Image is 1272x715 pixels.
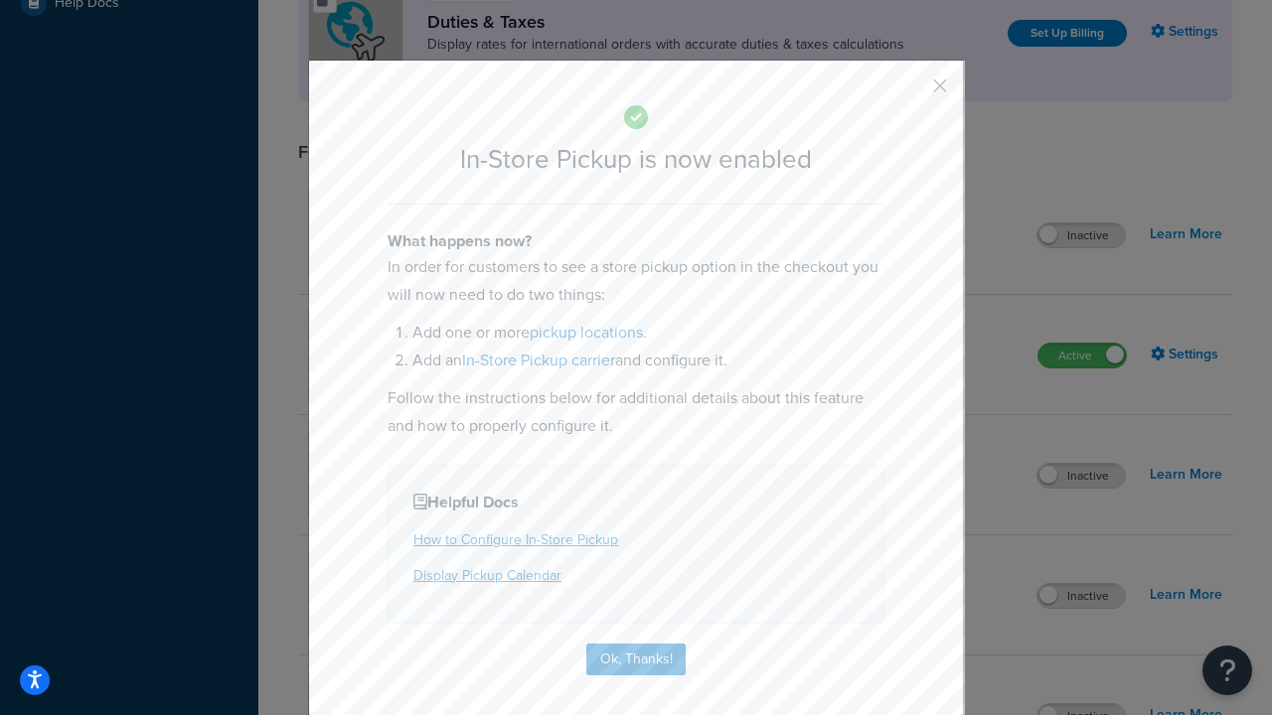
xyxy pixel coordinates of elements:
li: Add an and configure it. [412,347,884,374]
p: In order for customers to see a store pickup option in the checkout you will now need to do two t... [388,253,884,309]
li: Add one or more . [412,319,884,347]
h4: Helpful Docs [413,491,859,514]
h4: What happens now? [388,229,884,253]
button: Ok, Thanks! [586,643,686,675]
h2: In-Store Pickup is now enabled [388,145,884,174]
a: How to Configure In-Store Pickup [413,529,618,550]
p: Follow the instructions below for additional details about this feature and how to properly confi... [388,384,884,440]
a: In-Store Pickup carrier [462,349,615,371]
a: pickup locations [530,321,643,344]
a: Display Pickup Calendar [413,565,561,586]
